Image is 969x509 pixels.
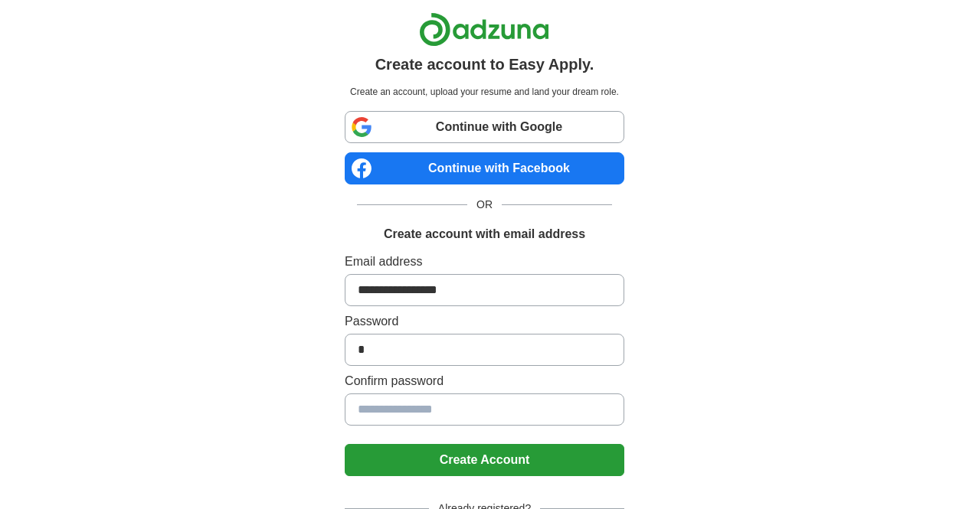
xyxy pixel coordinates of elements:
[345,312,624,331] label: Password
[384,225,585,243] h1: Create account with email address
[345,444,624,476] button: Create Account
[345,152,624,184] a: Continue with Facebook
[345,111,624,143] a: Continue with Google
[375,53,594,76] h1: Create account to Easy Apply.
[345,372,624,390] label: Confirm password
[348,85,621,99] p: Create an account, upload your resume and land your dream role.
[467,197,502,213] span: OR
[419,12,549,47] img: Adzuna logo
[345,253,624,271] label: Email address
